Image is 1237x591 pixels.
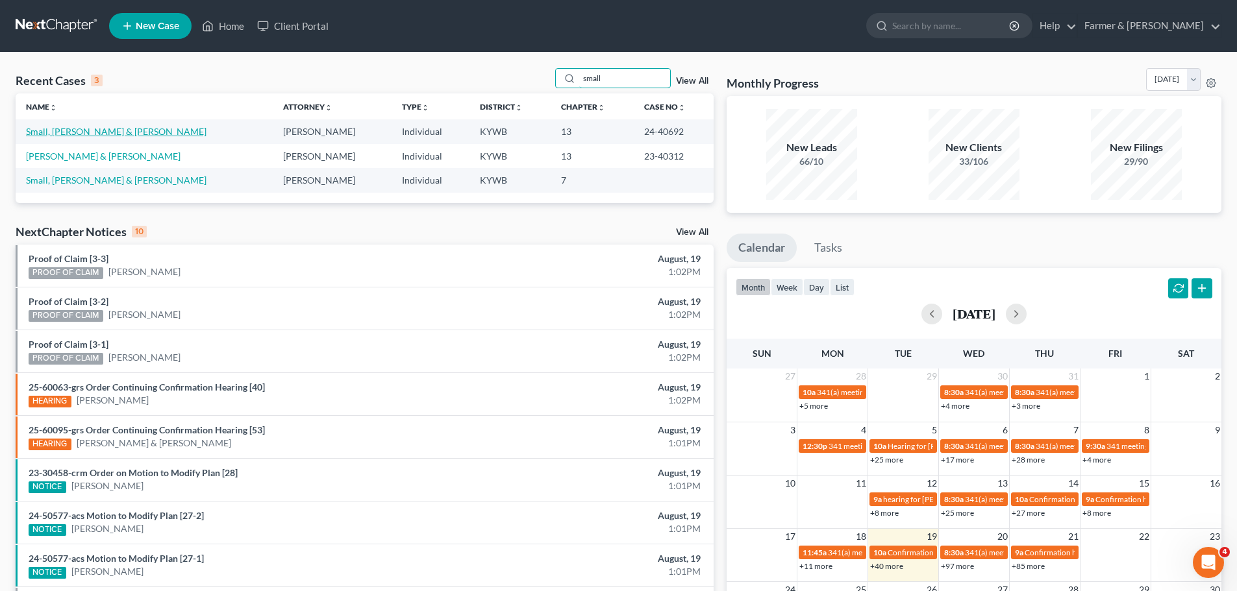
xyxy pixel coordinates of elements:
a: Home [195,14,251,38]
span: 341(a) meeting for [PERSON_NAME] & [PERSON_NAME] [1036,387,1230,397]
div: 1:01PM [485,565,701,578]
span: 28 [855,368,868,384]
span: 8:30a [1015,387,1034,397]
span: 9a [1015,548,1023,557]
div: 3 [91,75,103,86]
div: NOTICE [29,481,66,493]
div: New Clients [929,140,1019,155]
span: 10a [1015,494,1028,504]
span: Thu [1035,348,1054,359]
button: week [771,278,803,296]
a: +25 more [870,455,903,464]
span: Tue [895,348,912,359]
a: +97 more [941,561,974,571]
a: +27 more [1012,508,1045,518]
span: Confirmation hearing for [PERSON_NAME] [1025,548,1172,557]
span: 9:30a [1086,441,1105,451]
span: 12 [925,476,938,491]
a: [PERSON_NAME] [108,308,181,321]
i: unfold_more [597,104,605,112]
a: +8 more [870,508,899,518]
a: Proof of Claim [3-1] [29,339,108,350]
div: NextChapter Notices [16,224,147,239]
span: Fri [1108,348,1122,359]
span: 21 [1067,529,1080,544]
span: 10a [873,441,886,451]
span: 10a [803,387,816,397]
span: 31 [1067,368,1080,384]
a: 25-60063-grs Order Continuing Confirmation Hearing [40] [29,381,265,392]
span: 16 [1208,476,1221,491]
a: [PERSON_NAME] [108,351,181,364]
a: +11 more [799,561,832,571]
span: 30 [996,368,1009,384]
td: KYWB [469,119,551,143]
td: KYWB [469,168,551,192]
a: Districtunfold_more [480,102,523,112]
a: Nameunfold_more [26,102,57,112]
span: Sat [1178,348,1194,359]
a: +8 more [1082,508,1111,518]
a: Tasks [803,234,854,262]
span: 29 [925,368,938,384]
span: 341(a) meeting for [PERSON_NAME] [828,548,953,557]
h2: [DATE] [953,307,995,320]
span: 11:45a [803,548,827,557]
span: 20 [996,529,1009,544]
a: Small, [PERSON_NAME] & [PERSON_NAME] [26,126,206,137]
a: Proof of Claim [3-2] [29,296,108,307]
a: 24-50577-acs Motion to Modify Plan [27-1] [29,553,204,564]
button: list [830,278,855,296]
i: unfold_more [678,104,686,112]
span: 15 [1138,476,1151,491]
a: View All [676,77,708,86]
div: 1:02PM [485,308,701,321]
td: [PERSON_NAME] [273,119,392,143]
span: 10a [873,548,886,557]
span: 11 [855,476,868,491]
div: New Leads [766,140,857,155]
i: unfold_more [421,104,429,112]
a: [PERSON_NAME] [108,265,181,278]
input: Search by name... [892,14,1011,38]
span: hearing for [PERSON_NAME] & [PERSON_NAME] [883,494,1052,504]
div: August, 19 [485,552,701,565]
a: Case Nounfold_more [644,102,686,112]
div: August, 19 [485,509,701,522]
span: 341(a) meeting for [PERSON_NAME] [817,387,942,397]
a: +3 more [1012,401,1040,411]
div: August, 19 [485,252,701,265]
span: 19 [925,529,938,544]
div: August, 19 [485,295,701,308]
a: [PERSON_NAME] [71,565,144,578]
a: 23-30458-crm Order on Motion to Modify Plan [28] [29,467,238,478]
span: 14 [1067,476,1080,491]
div: NOTICE [29,524,66,536]
div: HEARING [29,439,71,450]
iframe: Intercom live chat [1193,547,1224,578]
span: 341 meeting for [PERSON_NAME] [1106,441,1223,451]
span: 13 [996,476,1009,491]
a: Typeunfold_more [402,102,429,112]
span: 341(a) meeting for [PERSON_NAME] & [PERSON_NAME] [965,494,1159,504]
div: August, 19 [485,424,701,437]
span: 3 [789,422,797,438]
span: Wed [963,348,984,359]
span: 341(a) meeting for Greisis De La [PERSON_NAME] [965,441,1135,451]
div: NOTICE [29,567,66,579]
a: +40 more [870,561,903,571]
i: unfold_more [325,104,332,112]
span: 9 [1214,422,1221,438]
div: 10 [132,226,147,237]
a: [PERSON_NAME] [77,394,149,407]
a: Small, [PERSON_NAME] & [PERSON_NAME] [26,175,206,186]
span: 341(a) meeting for [PERSON_NAME] [965,548,1090,557]
div: 33/106 [929,155,1019,168]
span: 341(a) meeting for [PERSON_NAME] [1036,441,1161,451]
td: KYWB [469,144,551,168]
span: 8:30a [944,441,964,451]
div: New Filings [1091,140,1182,155]
a: +28 more [1012,455,1045,464]
div: 1:02PM [485,394,701,407]
span: 17 [784,529,797,544]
